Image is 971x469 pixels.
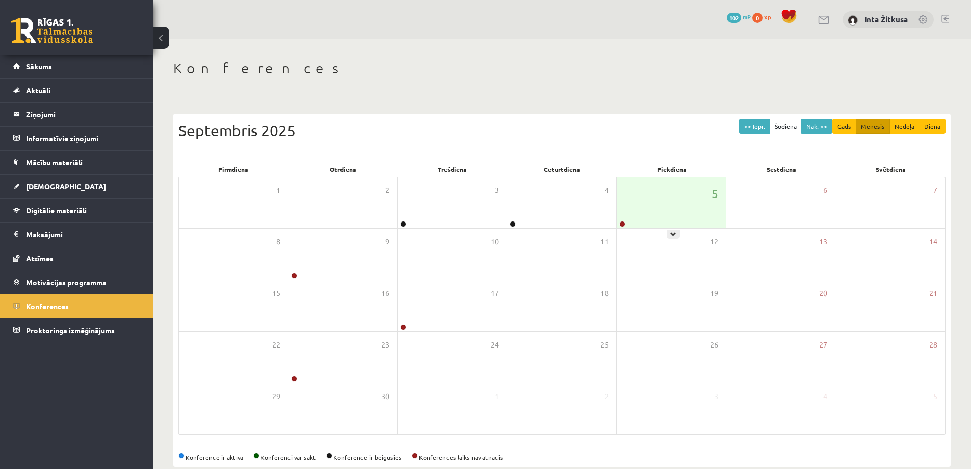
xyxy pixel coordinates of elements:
span: [DEMOGRAPHIC_DATA] [26,182,106,191]
span: 21 [929,288,937,299]
span: 28 [929,339,937,351]
span: 1 [495,391,499,402]
a: Mācību materiāli [13,151,140,174]
button: Mēnesis [856,119,890,134]
span: 4 [605,185,609,196]
span: 26 [710,339,718,351]
div: Septembris 2025 [178,119,946,142]
span: 14 [929,236,937,248]
span: 20 [819,288,827,299]
span: 19 [710,288,718,299]
legend: Informatīvie ziņojumi [26,127,140,150]
div: Trešdiena [398,162,507,177]
a: Konferences [13,294,140,318]
div: Konference ir aktīva Konferenci var sākt Konference ir beigusies Konferences laiks nav atnācis [178,453,946,462]
span: 4 [823,391,827,402]
button: << Iepr. [739,119,770,134]
button: Nāk. >> [801,119,832,134]
span: 25 [600,339,609,351]
span: Digitālie materiāli [26,206,87,215]
a: Inta Žitkusa [864,14,908,24]
a: Rīgas 1. Tālmācības vidusskola [11,18,93,43]
span: Sākums [26,62,52,71]
span: Konferences [26,302,69,311]
button: Diena [919,119,946,134]
span: 15 [272,288,280,299]
a: Atzīmes [13,246,140,270]
span: 13 [819,236,827,248]
span: 22 [272,339,280,351]
legend: Maksājumi [26,223,140,246]
span: 3 [714,391,718,402]
span: 10 [491,236,499,248]
span: Motivācijas programma [26,278,107,287]
span: 5 [933,391,937,402]
span: 23 [381,339,389,351]
span: 2 [605,391,609,402]
a: Informatīvie ziņojumi [13,127,140,150]
a: Maksājumi [13,223,140,246]
div: Pirmdiena [178,162,288,177]
span: 5 [712,185,718,202]
div: Svētdiena [836,162,946,177]
span: 18 [600,288,609,299]
button: Gads [832,119,856,134]
span: Proktoringa izmēģinājums [26,326,115,335]
span: 7 [933,185,937,196]
span: 11 [600,236,609,248]
span: 30 [381,391,389,402]
a: 102 mP [727,13,751,21]
a: Ziņojumi [13,103,140,126]
legend: Ziņojumi [26,103,140,126]
span: 6 [823,185,827,196]
a: Motivācijas programma [13,270,140,294]
div: Sestdiena [726,162,836,177]
h1: Konferences [173,60,951,77]
span: 24 [491,339,499,351]
span: 17 [491,288,499,299]
a: Proktoringa izmēģinājums [13,318,140,342]
button: Šodiena [770,119,802,134]
a: Digitālie materiāli [13,199,140,222]
span: 9 [385,236,389,248]
span: 27 [819,339,827,351]
div: Ceturtdiena [507,162,617,177]
span: 3 [495,185,499,196]
span: 16 [381,288,389,299]
button: Nedēļa [889,119,920,134]
span: Atzīmes [26,254,54,263]
a: [DEMOGRAPHIC_DATA] [13,175,140,198]
span: 1 [276,185,280,196]
span: mP [743,13,751,21]
span: Aktuāli [26,86,50,95]
span: 2 [385,185,389,196]
span: 29 [272,391,280,402]
span: 0 [752,13,763,23]
a: 0 xp [752,13,776,21]
span: 12 [710,236,718,248]
a: Sākums [13,55,140,78]
span: Mācību materiāli [26,158,83,167]
span: 102 [727,13,741,23]
img: Inta Žitkusa [848,15,858,26]
div: Otrdiena [288,162,398,177]
span: 8 [276,236,280,248]
a: Aktuāli [13,79,140,102]
span: xp [764,13,771,21]
div: Piekdiena [617,162,726,177]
